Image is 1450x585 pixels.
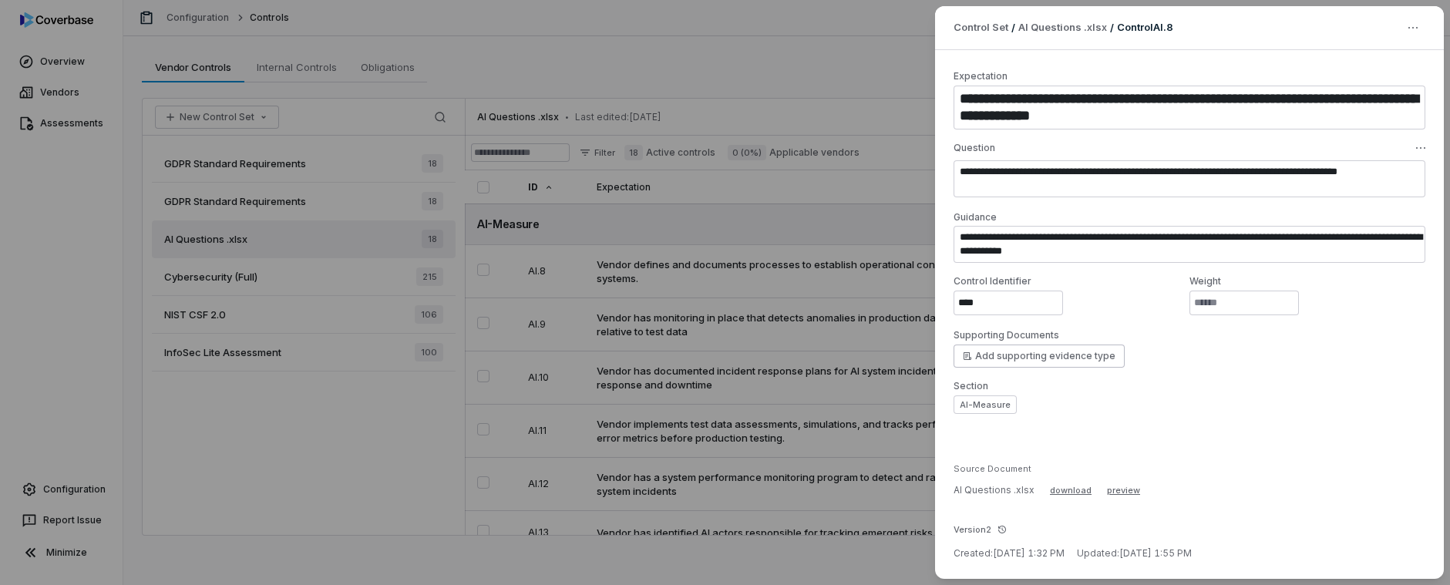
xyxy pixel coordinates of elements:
label: Weight [1189,275,1425,287]
button: Question actions [1411,139,1430,157]
p: / [1110,21,1114,35]
button: download [1044,481,1098,499]
label: Question [954,142,995,154]
label: Guidance [954,211,997,223]
label: Expectation [954,70,1008,82]
button: Add supporting evidence type [954,345,1125,368]
button: preview [1107,481,1140,499]
label: Section [954,380,1425,392]
p: / [1011,21,1015,35]
label: Supporting Documents [954,329,1059,341]
button: Version2 [949,513,1011,546]
span: Created: [DATE] 1:32 PM [954,547,1065,559]
button: AI-Measure [954,395,1017,414]
div: Source Document [954,463,1425,475]
p: AI Questions .xlsx [954,484,1035,496]
span: Updated: [DATE] 1:55 PM [1077,547,1192,559]
label: Control Identifier [954,275,1189,287]
a: AI Questions .xlsx [1018,20,1107,35]
span: Control AI.8 [1117,21,1173,33]
span: Control Set [954,20,1008,35]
